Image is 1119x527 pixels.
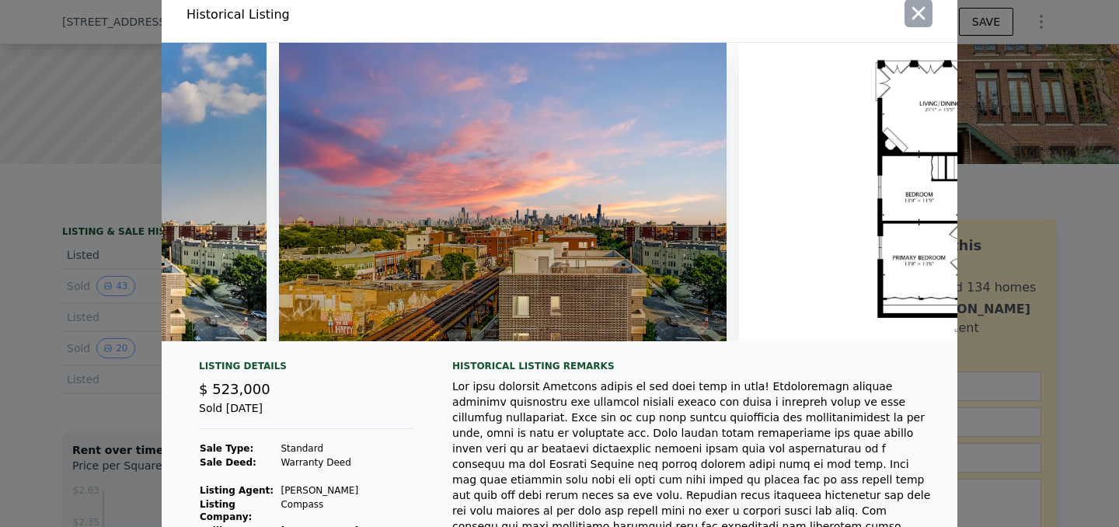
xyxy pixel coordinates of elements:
strong: Sale Deed: [200,457,256,468]
td: Standard [280,441,415,455]
span: $ 523,000 [199,381,270,397]
div: Listing Details [199,360,415,379]
td: Warranty Deed [280,455,415,469]
strong: Listing Company: [200,499,252,522]
strong: Listing Agent: [200,485,274,496]
div: Sold [DATE] [199,400,415,429]
td: [PERSON_NAME] [280,483,415,497]
td: Compass [280,497,415,524]
div: Historical Listing remarks [452,360,932,372]
strong: Sale Type: [200,443,253,454]
img: Property Img [279,43,727,341]
div: Historical Listing [186,5,553,24]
